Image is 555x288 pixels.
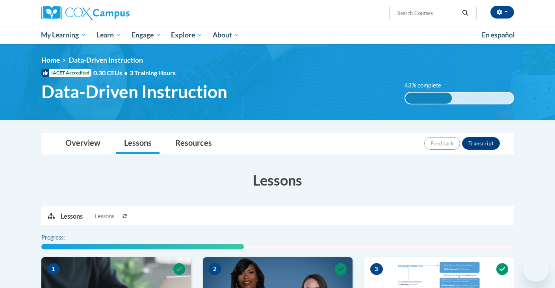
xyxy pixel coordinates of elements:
[130,69,176,76] span: 3 Training Hours
[41,81,227,102] span: Data-Driven Instruction
[405,93,452,104] div: 43% complete
[167,133,220,154] a: Resources
[482,31,515,39] span: En español
[209,263,221,275] span: 2
[424,137,460,150] button: Feedback
[58,133,108,154] a: Overview
[69,56,143,64] span: Data-Driven Instruction
[41,233,87,242] label: Progress:
[93,69,130,77] span: 0.30 CEUs
[91,26,126,44] a: Learn
[132,30,161,40] span: Engage
[116,133,160,154] a: Lessons
[126,26,166,44] a: Engage
[41,6,130,20] img: Cox Campus
[459,8,471,18] button: Search
[208,26,245,44] a: About
[523,256,549,282] iframe: Button to launch messaging window
[171,30,202,40] span: Explore
[97,30,121,40] span: Learn
[462,137,500,150] button: Transcript
[95,212,114,221] span: Lessons
[124,69,128,76] span: •
[47,263,60,275] span: 1
[41,56,60,64] a: Home
[30,26,526,44] div: Main menu
[370,263,383,275] span: 3
[396,8,459,18] input: Search Courses
[166,26,208,44] a: Explore
[36,26,92,44] a: My Learning
[41,69,91,77] span: IACET Accredited
[213,30,239,40] span: About
[41,6,191,20] a: Cox Campus
[41,30,86,40] span: My Learning
[41,170,514,190] h3: Lessons
[477,27,520,43] a: En español
[405,81,450,90] label: 43% complete
[61,212,83,221] p: Lessons
[490,6,514,19] button: Account Settings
